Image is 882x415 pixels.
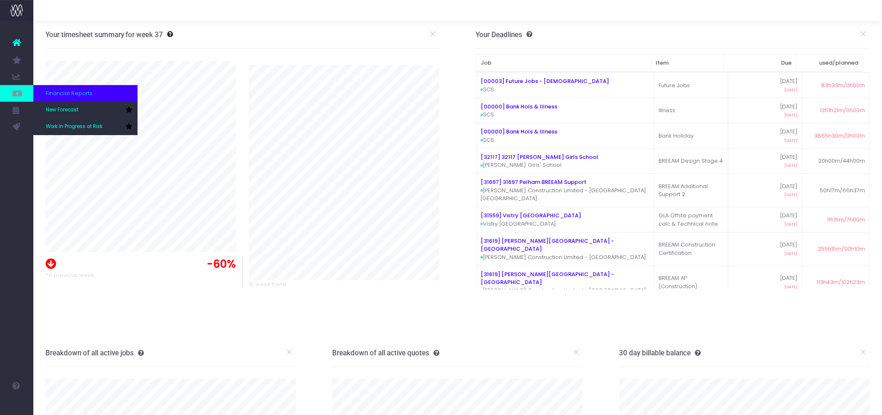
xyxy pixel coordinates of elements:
[476,98,654,123] td: SCS
[819,157,865,165] span: 20h00m/44h00m
[476,30,533,39] h3: Your Deadlines
[827,216,865,224] span: 11h15m/7h00m
[476,207,654,232] td: Vistry [GEOGRAPHIC_DATA]
[820,186,865,195] span: 50h17m/66h37m
[249,280,287,289] span: 10 week trend
[814,132,865,140] span: 3865h30m/0h00m
[797,54,863,72] th: used/planned: activate to sort column ascending
[728,98,802,123] td: [DATE]
[784,163,797,169] span: [DATE]
[33,102,138,118] a: New Forecast
[728,73,802,98] td: [DATE]
[654,232,728,266] td: BREEAM Construction Certification
[481,128,557,136] a: [00000] Bank Hols & Illness
[481,270,614,287] a: [31619] [PERSON_NAME][GEOGRAPHIC_DATA] - [GEOGRAPHIC_DATA]
[476,73,654,98] td: SCS
[784,112,797,118] span: [DATE]
[724,54,797,72] th: Due: activate to sort column ascending
[728,148,802,174] td: [DATE]
[476,174,654,207] td: [PERSON_NAME] Construction Limited - [GEOGRAPHIC_DATA] [GEOGRAPHIC_DATA]
[481,103,557,111] a: [00000] Bank Hols & Illness
[46,106,78,114] span: New Forecast
[481,211,581,219] a: [31559] Vistry [GEOGRAPHIC_DATA]
[784,284,797,290] span: [DATE]
[33,118,138,135] a: Work In Progress at Risk
[654,266,728,299] td: BREEAM AP (Construction)
[619,349,701,357] h3: 30 day billable balance
[476,266,654,299] td: [PERSON_NAME] Construction Limited - [GEOGRAPHIC_DATA]
[654,123,728,148] td: Bank Holiday
[654,148,728,174] td: BREEAM Design Stage 4
[207,256,236,272] span: -60%
[476,148,654,174] td: [PERSON_NAME] Girls' School
[45,349,144,357] h3: Breakdown of all active jobs
[728,174,802,207] td: [DATE]
[728,266,802,299] td: [DATE]
[332,349,439,357] h3: Breakdown of all active quotes
[45,30,163,39] h3: Your timesheet summary for week 37
[728,207,802,232] td: [DATE]
[10,398,23,411] img: images/default_profile_image.png
[784,192,797,198] span: [DATE]
[476,54,651,72] th: Job: activate to sort column ascending
[654,207,728,232] td: GLA Offste payment calc & Technical note
[651,54,724,72] th: Item: activate to sort column ascending
[820,106,865,115] span: 1351h21m/0h00m
[476,123,654,148] td: SCS
[481,178,586,186] a: [31697] 31697 Pelham BREEAM Support
[46,89,93,98] span: Financial Reports
[818,245,865,253] span: 255h15m/90h10m
[654,98,728,123] td: Illness
[654,174,728,207] td: BREEAM Additional Support 2
[728,123,802,148] td: [DATE]
[481,153,598,161] a: [32117] 32117 [PERSON_NAME] Girls School
[476,232,654,266] td: [PERSON_NAME] Construction Limited - [GEOGRAPHIC_DATA]
[817,278,865,287] span: 113h43m/102h23m
[481,237,614,253] a: [31619] [PERSON_NAME][GEOGRAPHIC_DATA] - [GEOGRAPHIC_DATA]
[728,232,802,266] td: [DATE]
[784,87,797,93] span: [DATE]
[822,81,865,90] span: 83h33m/0h00m
[481,77,609,85] a: [00003] Future Jobs - [DEMOGRAPHIC_DATA]
[784,221,797,227] span: [DATE]
[45,271,94,279] span: To previous week
[654,73,728,98] td: Future Jobs
[784,138,797,143] span: [DATE]
[784,251,797,257] span: [DATE]
[46,123,103,131] span: Work In Progress at Risk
